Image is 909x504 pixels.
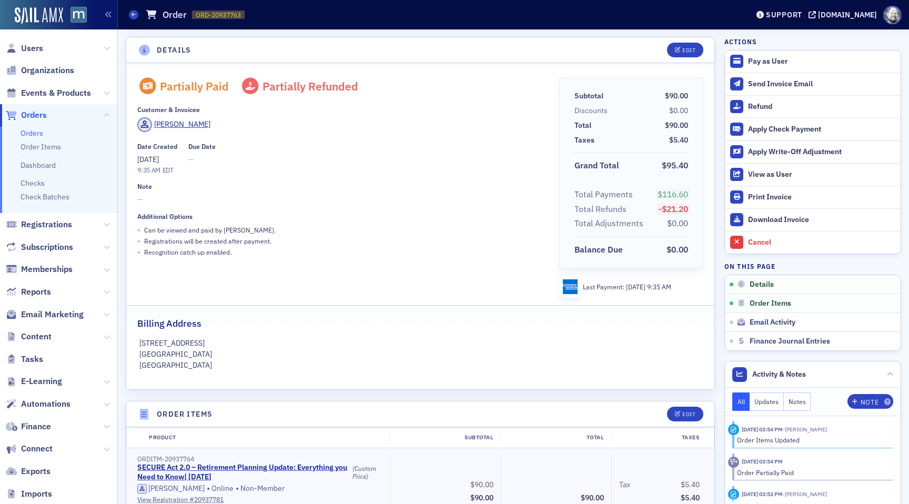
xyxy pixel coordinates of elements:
span: -$21.20 [659,204,688,214]
button: View as User [725,163,901,186]
a: Print Invoice [725,186,901,208]
p: Can be viewed and paid by [PERSON_NAME] . [144,225,276,235]
button: Cancel [725,231,901,254]
span: • [137,247,140,258]
div: Partially Paid [160,79,229,93]
div: (Custom Price) [352,465,383,481]
span: Exports [21,466,50,477]
a: Content [6,331,52,342]
button: Apply Write-Off Adjustment [725,140,901,163]
div: Total [574,120,591,131]
a: Connect [6,443,53,455]
span: EDT [160,166,174,174]
div: Edit [682,411,695,417]
span: $5.40 [681,493,700,502]
span: Events & Products [21,87,91,99]
a: SECURE Act 2.0 – Retirement Planning Update: Everything you Need to Know| [DATE] [137,463,350,481]
span: $116.60 [658,189,688,199]
div: Date Created [137,143,177,150]
time: 9:35 AM [137,166,160,174]
div: Discounts [574,105,608,116]
img: amex [563,279,578,294]
div: View as User [748,170,895,179]
a: Download Invoice [725,208,901,231]
div: [PERSON_NAME] [148,484,205,493]
img: SailAMX [15,7,63,24]
span: Email Marketing [21,309,84,320]
div: Online Non-Member [137,483,383,494]
time: 6/16/2025 03:54 PM [742,426,783,433]
div: ORDITM-20937764 [137,455,383,463]
span: Imports [21,488,52,500]
p: [STREET_ADDRESS] [139,338,702,349]
button: All [732,392,750,411]
a: Checks [21,178,45,188]
span: Profile [883,6,902,24]
span: Luke Abell [783,426,827,433]
div: Order Items Updated [737,435,886,445]
div: Product [142,434,390,442]
span: Taxes [574,135,598,146]
div: Taxes [611,434,706,442]
div: Apply Write-Off Adjustment [748,147,895,157]
span: E-Learning [21,376,62,387]
a: View Homepage [63,7,87,25]
p: [GEOGRAPHIC_DATA] [139,349,702,360]
a: Orders [21,128,43,138]
span: Subtotal [574,90,607,102]
a: Exports [6,466,50,477]
h4: Actions [724,37,757,46]
h2: Billing Address [137,317,201,330]
a: Imports [6,488,52,500]
span: $90.00 [581,493,604,502]
a: [PERSON_NAME] [137,484,205,493]
span: Finance Journal Entries [750,337,830,346]
div: Edit [682,47,695,53]
div: Send Invoice Email [748,79,895,89]
button: Edit [667,407,703,421]
span: Email Activity [750,318,795,327]
span: $90.00 [470,493,493,502]
span: Total [574,120,595,131]
span: — [188,154,216,165]
span: Organizations [21,65,74,76]
a: [PERSON_NAME] [137,117,210,132]
div: Due Date [188,143,216,150]
div: Refund [748,102,895,112]
span: Grand Total [574,159,623,172]
p: Recognition catch up enabled. [144,247,231,257]
span: Partially Refunded [262,79,358,94]
button: Send Invoice Email [725,73,901,95]
span: $95.40 [662,160,688,170]
span: Total Adjustments [574,217,647,230]
div: Print Invoice [748,193,895,202]
span: Total Refunds [574,203,630,216]
div: Note [861,399,878,405]
span: $5.40 [681,480,700,489]
a: View Registration #20937781 [137,495,383,504]
div: Activity [728,424,739,435]
span: • [207,483,210,494]
button: Updates [750,392,784,411]
div: Last Payment: [583,282,671,291]
span: ORD-20937763 [196,11,241,19]
div: Activity [728,457,739,468]
h1: Order [163,8,187,21]
div: Grand Total [574,159,619,172]
div: Cancel [748,238,895,247]
time: 6/16/2025 03:52 PM [742,490,783,498]
span: • [137,236,140,247]
span: Details [750,280,774,289]
a: Users [6,43,43,54]
span: Users [21,43,43,54]
div: Pay as User [748,57,895,66]
div: Additional Options [137,213,193,220]
a: Order Items [21,142,61,152]
div: Apply Check Payment [748,125,895,134]
span: • [236,483,239,494]
a: Organizations [6,65,74,76]
span: $90.00 [470,480,493,489]
button: Note [847,394,893,409]
span: — [137,194,544,205]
